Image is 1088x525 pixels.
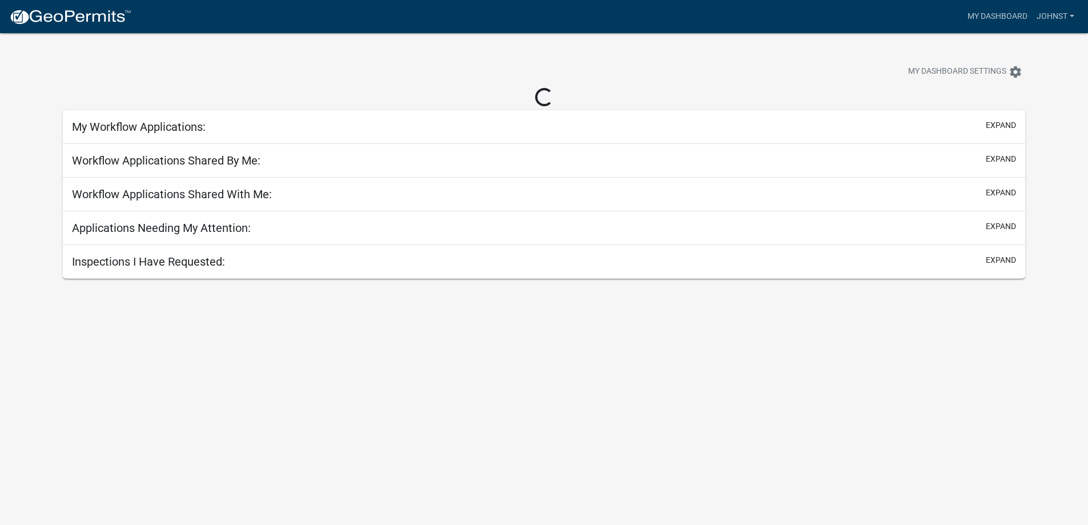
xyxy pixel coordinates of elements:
[986,153,1016,165] button: expand
[986,221,1016,233] button: expand
[72,154,260,167] h5: Workflow Applications Shared By Me:
[986,119,1016,131] button: expand
[72,221,251,235] h5: Applications Needing My Attention:
[899,61,1031,83] button: My Dashboard Settingssettings
[963,6,1032,27] a: My Dashboard
[908,65,1006,79] span: My Dashboard Settings
[986,187,1016,199] button: expand
[72,187,272,201] h5: Workflow Applications Shared With Me:
[986,254,1016,266] button: expand
[72,120,206,134] h5: My Workflow Applications:
[1032,6,1079,27] a: Johnst
[1009,65,1022,79] i: settings
[72,255,225,268] h5: Inspections I Have Requested:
